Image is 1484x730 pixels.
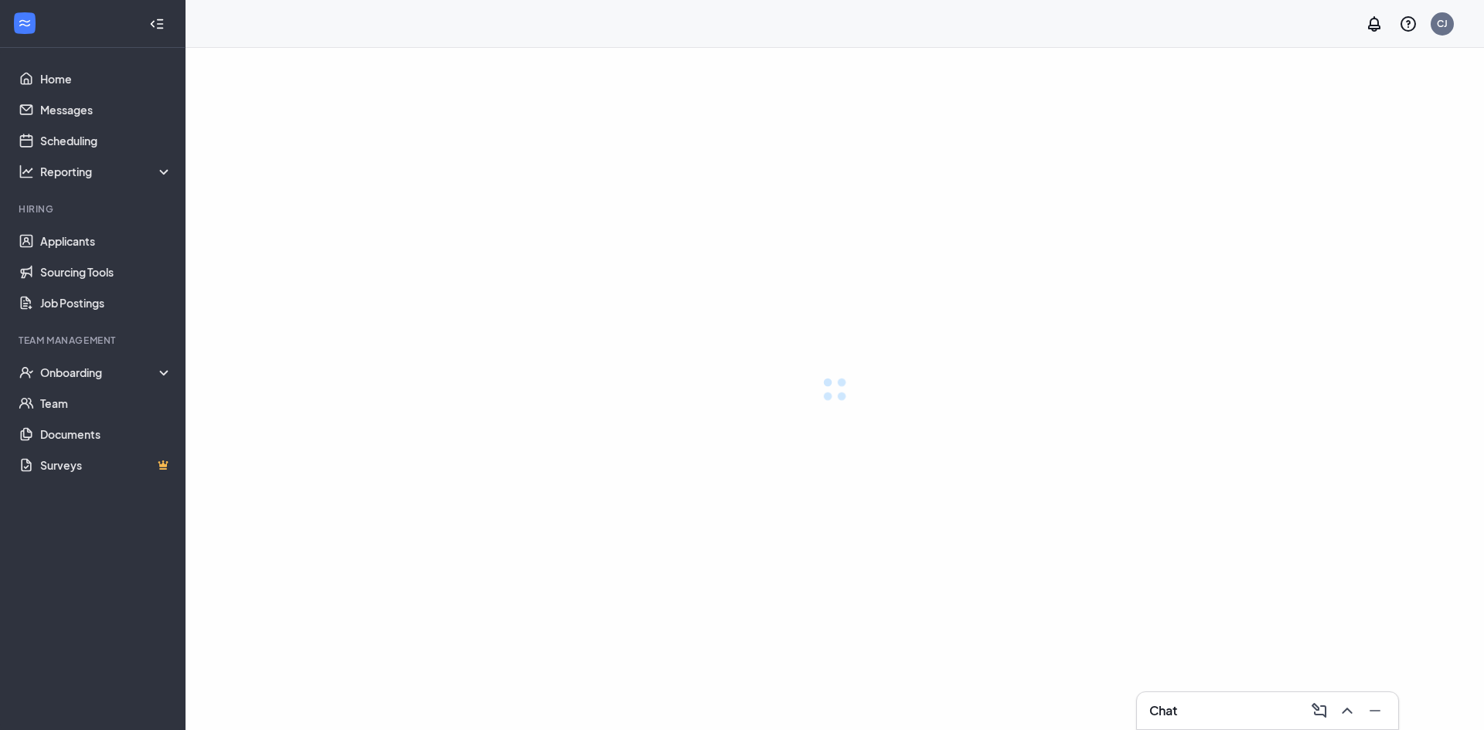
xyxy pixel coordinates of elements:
[40,256,172,287] a: Sourcing Tools
[1399,15,1418,33] svg: QuestionInfo
[1149,702,1177,719] h3: Chat
[19,365,34,380] svg: UserCheck
[40,125,172,156] a: Scheduling
[1366,701,1384,720] svg: Minimize
[40,365,173,380] div: Onboarding
[40,226,172,256] a: Applicants
[19,334,169,347] div: Team Management
[1305,698,1330,723] button: ComposeMessage
[1365,15,1384,33] svg: Notifications
[40,419,172,450] a: Documents
[1338,701,1356,720] svg: ChevronUp
[1310,701,1329,720] svg: ComposeMessage
[1437,17,1448,30] div: CJ
[40,388,172,419] a: Team
[1333,698,1358,723] button: ChevronUp
[19,164,34,179] svg: Analysis
[40,287,172,318] a: Job Postings
[40,164,173,179] div: Reporting
[19,202,169,216] div: Hiring
[17,15,32,31] svg: WorkstreamLogo
[149,16,165,32] svg: Collapse
[40,94,172,125] a: Messages
[40,63,172,94] a: Home
[40,450,172,480] a: SurveysCrown
[1361,698,1386,723] button: Minimize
